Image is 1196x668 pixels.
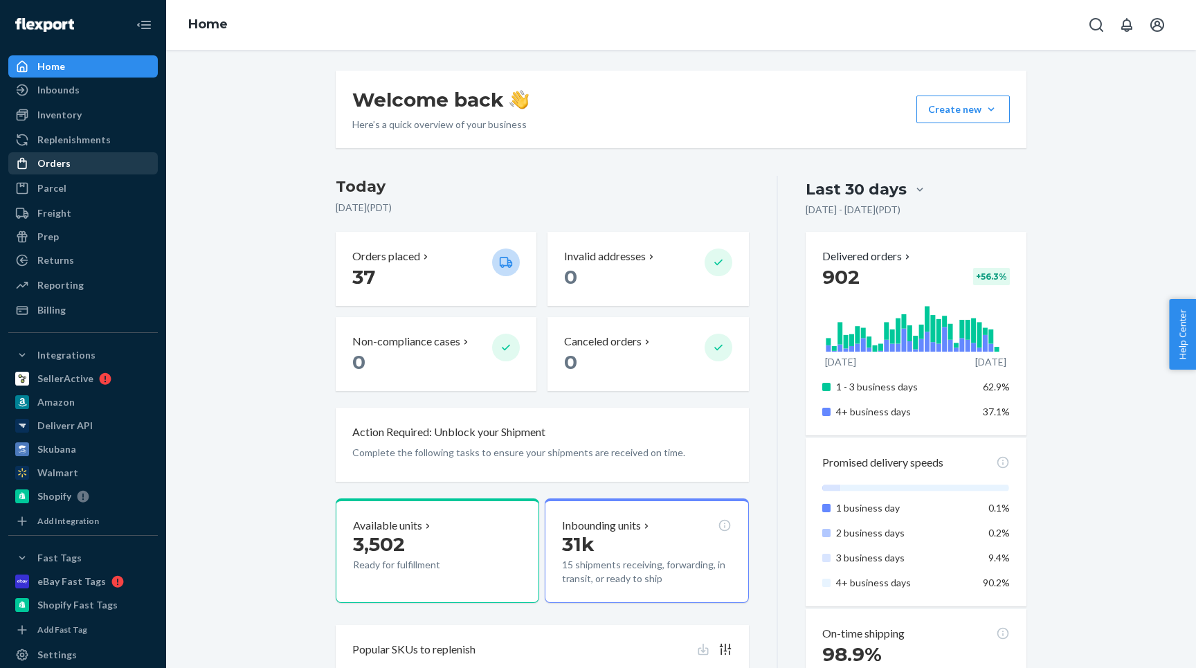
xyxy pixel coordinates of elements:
[37,442,76,456] div: Skubana
[564,265,577,289] span: 0
[836,405,972,419] p: 4+ business days
[562,518,641,534] p: Inbounding units
[547,317,748,391] button: Canceled orders 0
[8,226,158,248] a: Prep
[973,268,1010,285] div: + 56.3 %
[836,526,972,540] p: 2 business days
[836,380,972,394] p: 1 - 3 business days
[352,249,420,264] p: Orders placed
[562,532,595,556] span: 31k
[916,96,1010,123] button: Create new
[1113,11,1141,39] button: Open notifications
[836,576,972,590] p: 4+ business days
[983,577,1010,588] span: 90.2%
[37,133,111,147] div: Replenishments
[1143,11,1171,39] button: Open account menu
[547,232,748,306] button: Invalid addresses 0
[37,624,87,635] div: Add Fast Tag
[825,355,856,369] p: [DATE]
[37,466,78,480] div: Walmart
[188,17,228,32] a: Home
[37,515,99,527] div: Add Integration
[564,334,642,350] p: Canceled orders
[8,644,158,666] a: Settings
[37,60,65,73] div: Home
[37,348,96,362] div: Integrations
[8,202,158,224] a: Freight
[336,176,749,198] h3: Today
[352,350,365,374] span: 0
[352,334,460,350] p: Non-compliance cases
[564,350,577,374] span: 0
[988,552,1010,563] span: 9.4%
[822,455,943,471] p: Promised delivery speeds
[336,201,749,215] p: [DATE] ( PDT )
[352,87,529,112] h1: Welcome back
[8,274,158,296] a: Reporting
[336,498,539,604] button: Available units3,502Ready for fulfillment
[37,489,71,503] div: Shopify
[352,642,475,658] p: Popular SKUs to replenish
[353,558,481,572] p: Ready for fulfillment
[983,406,1010,417] span: 37.1%
[8,513,158,530] a: Add Integration
[1082,11,1110,39] button: Open Search Box
[8,152,158,174] a: Orders
[8,622,158,638] a: Add Fast Tag
[37,648,77,662] div: Settings
[130,11,158,39] button: Close Navigation
[37,253,74,267] div: Returns
[37,598,118,612] div: Shopify Fast Tags
[8,594,158,616] a: Shopify Fast Tags
[8,485,158,507] a: Shopify
[8,129,158,151] a: Replenishments
[8,104,158,126] a: Inventory
[545,498,748,604] button: Inbounding units31k15 shipments receiving, forwarding, in transit, or ready to ship
[822,626,905,642] p: On-time shipping
[8,55,158,78] a: Home
[8,79,158,101] a: Inbounds
[37,278,84,292] div: Reporting
[37,395,75,409] div: Amazon
[822,265,860,289] span: 902
[8,299,158,321] a: Billing
[806,179,907,200] div: Last 30 days
[564,249,646,264] p: Invalid addresses
[836,501,972,515] p: 1 business day
[8,570,158,593] a: eBay Fast Tags
[352,446,732,460] p: Complete the following tasks to ensure your shipments are received on time.
[37,575,106,588] div: eBay Fast Tags
[975,355,1006,369] p: [DATE]
[988,527,1010,539] span: 0.2%
[352,424,545,440] p: Action Required: Unblock your Shipment
[988,502,1010,514] span: 0.1%
[352,265,375,289] span: 37
[37,108,82,122] div: Inventory
[336,232,536,306] button: Orders placed 37
[37,303,66,317] div: Billing
[15,18,74,32] img: Flexport logo
[8,368,158,390] a: SellerActive
[37,181,66,195] div: Parcel
[8,344,158,366] button: Integrations
[37,551,82,565] div: Fast Tags
[983,381,1010,392] span: 62.9%
[37,419,93,433] div: Deliverr API
[8,462,158,484] a: Walmart
[37,206,71,220] div: Freight
[37,156,71,170] div: Orders
[806,203,900,217] p: [DATE] - [DATE] ( PDT )
[352,118,529,132] p: Here’s a quick overview of your business
[8,249,158,271] a: Returns
[836,551,972,565] p: 3 business days
[8,177,158,199] a: Parcel
[37,372,93,386] div: SellerActive
[822,249,913,264] button: Delivered orders
[1169,299,1196,370] button: Help Center
[562,558,731,586] p: 15 shipments receiving, forwarding, in transit, or ready to ship
[37,230,59,244] div: Prep
[37,83,80,97] div: Inbounds
[8,415,158,437] a: Deliverr API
